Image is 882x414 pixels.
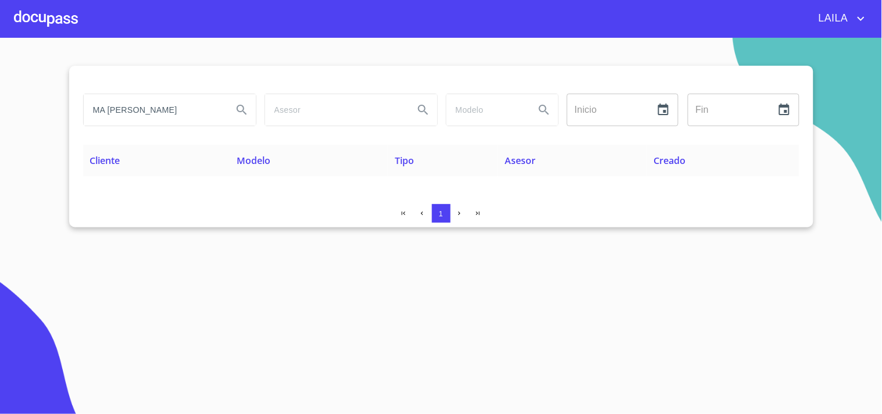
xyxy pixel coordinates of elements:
[654,154,685,167] span: Creado
[810,9,868,28] button: account of current user
[505,154,535,167] span: Asesor
[84,94,223,126] input: search
[439,209,443,218] span: 1
[409,96,437,124] button: Search
[530,96,558,124] button: Search
[228,96,256,124] button: Search
[810,9,854,28] span: LAILA
[237,154,270,167] span: Modelo
[432,204,451,223] button: 1
[90,154,120,167] span: Cliente
[395,154,414,167] span: Tipo
[265,94,405,126] input: search
[447,94,526,126] input: search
